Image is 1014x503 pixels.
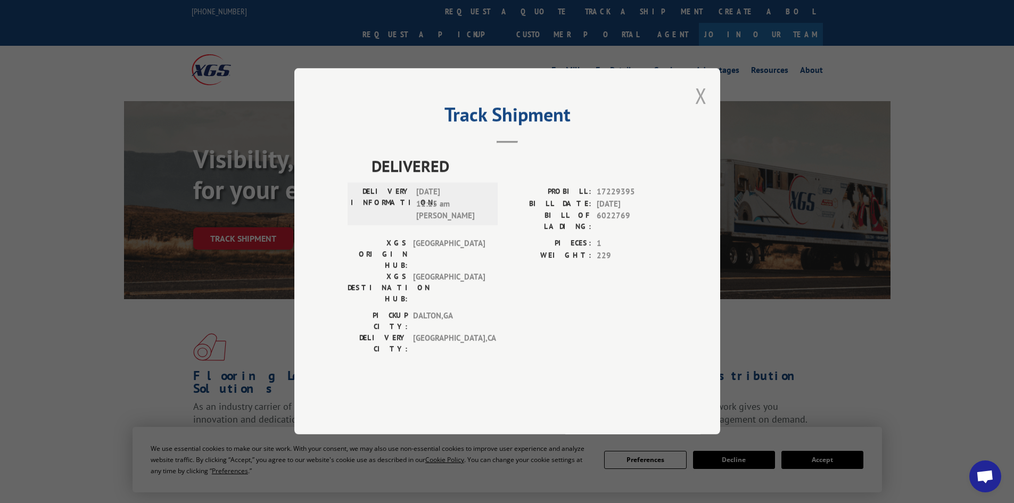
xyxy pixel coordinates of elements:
label: PROBILL: [507,186,591,199]
label: PIECES: [507,238,591,250]
span: 6022769 [597,210,667,233]
label: BILL OF LADING: [507,210,591,233]
span: DELIVERED [372,154,667,178]
label: BILL DATE: [507,198,591,210]
span: [GEOGRAPHIC_DATA] [413,271,485,305]
span: [DATE] [597,198,667,210]
span: 1 [597,238,667,250]
label: XGS DESTINATION HUB: [348,271,408,305]
div: Open chat [969,460,1001,492]
label: DELIVERY CITY: [348,333,408,355]
span: [GEOGRAPHIC_DATA] [413,238,485,271]
label: WEIGHT: [507,250,591,262]
label: PICKUP CITY: [348,310,408,333]
span: [GEOGRAPHIC_DATA] , CA [413,333,485,355]
label: XGS ORIGIN HUB: [348,238,408,271]
span: 17229395 [597,186,667,199]
span: [DATE] 11:15 am [PERSON_NAME] [416,186,488,222]
h2: Track Shipment [348,107,667,127]
span: 229 [597,250,667,262]
label: DELIVERY INFORMATION: [351,186,411,222]
button: Close modal [695,81,707,110]
span: DALTON , GA [413,310,485,333]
